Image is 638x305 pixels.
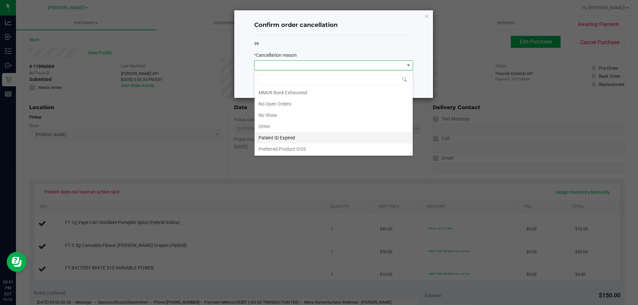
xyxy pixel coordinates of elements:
iframe: Resource center [7,252,27,272]
li: No Open Orders [255,98,413,110]
li: Patient ID Expired [255,132,413,143]
button: Close [424,12,429,20]
li: No Show [255,110,413,121]
li: MMUR Bank Exhausted [255,87,413,98]
span: Cancellation reason [256,52,297,58]
h4: Confirm order cancellation [254,21,413,30]
span: 99 [254,41,259,46]
li: Other [255,121,413,132]
li: Preferred Product OOS [255,143,413,155]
